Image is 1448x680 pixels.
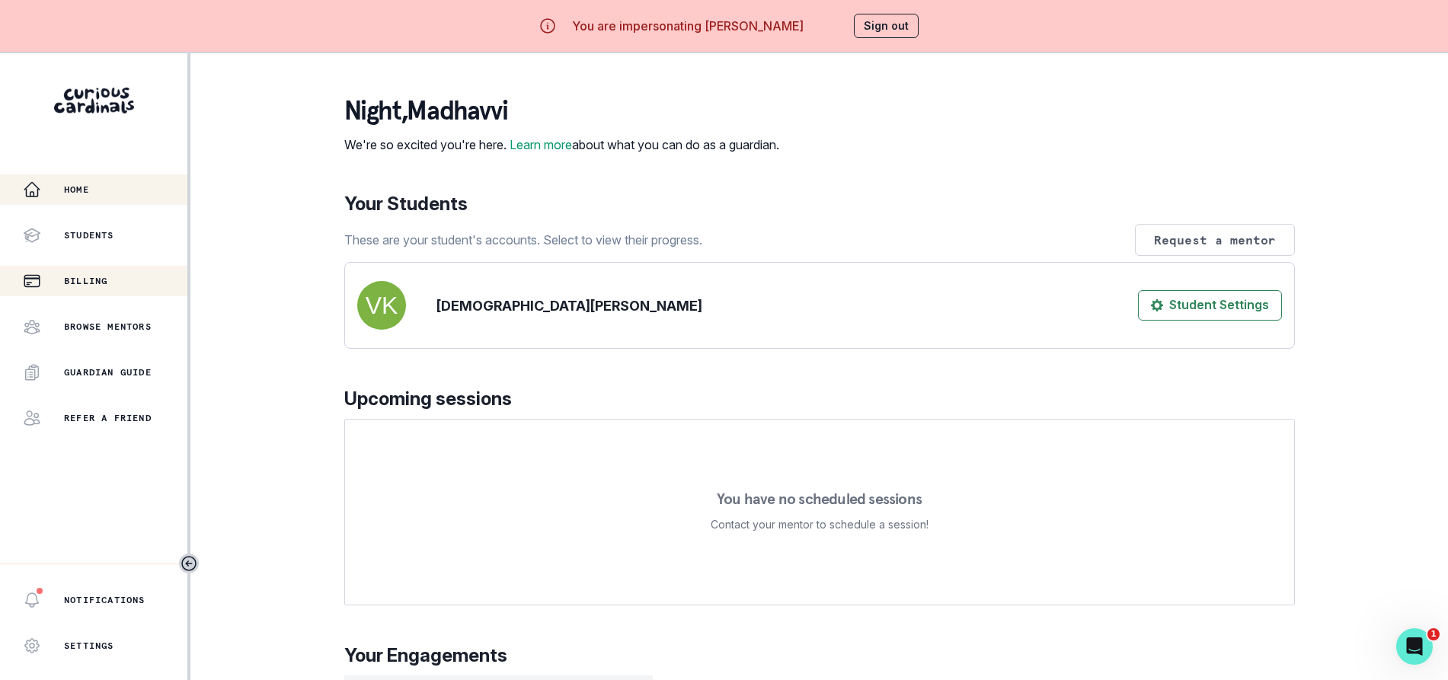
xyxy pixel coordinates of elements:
[64,321,152,333] p: Browse Mentors
[344,385,1295,413] p: Upcoming sessions
[64,229,114,241] p: Students
[357,281,406,330] img: svg
[436,295,702,316] p: [DEMOGRAPHIC_DATA][PERSON_NAME]
[64,412,152,424] p: Refer a friend
[854,14,919,38] button: Sign out
[344,136,779,154] p: We're so excited you're here. about what you can do as a guardian.
[344,231,702,249] p: These are your student's accounts. Select to view their progress.
[717,491,922,506] p: You have no scheduled sessions
[1427,628,1440,640] span: 1
[1138,290,1282,321] button: Student Settings
[711,516,929,534] p: Contact your mentor to schedule a session!
[1396,628,1433,665] iframe: Intercom live chat
[179,554,199,573] button: Toggle sidebar
[344,190,1295,218] p: Your Students
[510,137,572,152] a: Learn more
[344,96,779,126] p: night , Madhavvi
[572,17,804,35] p: You are impersonating [PERSON_NAME]
[64,594,145,606] p: Notifications
[54,88,134,113] img: Curious Cardinals Logo
[64,275,107,287] p: Billing
[64,640,114,652] p: Settings
[64,184,89,196] p: Home
[1135,224,1295,256] button: Request a mentor
[64,366,152,378] p: Guardian Guide
[344,642,1295,669] p: Your Engagements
